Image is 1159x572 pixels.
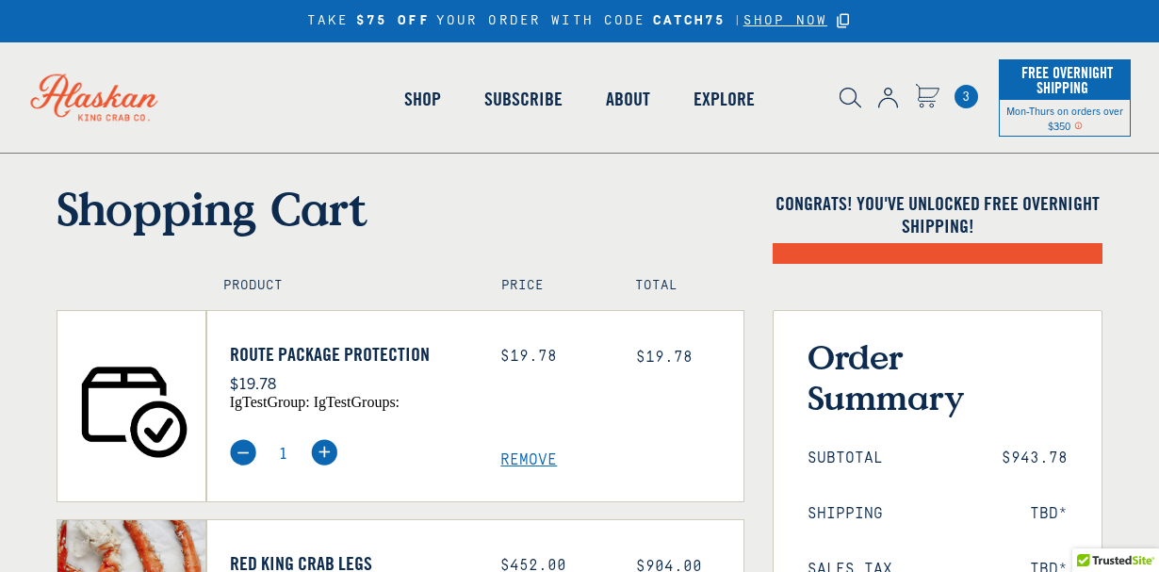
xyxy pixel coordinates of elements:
[57,181,744,236] h1: Shopping Cart
[500,348,608,366] div: $19.78
[1017,58,1113,102] span: Free Overnight Shipping
[230,394,310,410] span: igTestGroup:
[311,439,337,466] img: plus
[500,451,743,469] a: Remove
[383,45,463,153] a: Shop
[501,278,594,294] h4: Price
[878,88,898,108] img: account
[9,53,179,141] img: Alaskan King Crab Co. logo
[808,449,883,467] span: Subtotal
[223,278,462,294] h4: Product
[743,13,827,29] a: SHOP NOW
[808,336,1068,417] h3: Order Summary
[635,278,727,294] h4: Total
[773,192,1102,237] h4: Congrats! You've unlocked FREE OVERNIGHT SHIPPING!
[840,88,861,108] img: search
[955,85,978,108] span: 3
[230,439,256,466] img: minus
[636,349,693,366] span: $19.78
[1074,119,1083,132] span: Shipping Notice Icon
[463,45,584,153] a: Subscribe
[314,394,400,410] span: igTestGroups:
[1006,104,1123,132] span: Mon-Thurs on orders over $350
[307,10,852,32] div: TAKE YOUR ORDER WITH CODE |
[230,370,473,395] p: $19.78
[653,13,726,29] strong: CATCH75
[230,343,473,366] a: Route Package Protection
[672,45,776,153] a: Explore
[584,45,672,153] a: About
[915,84,939,111] a: Cart
[356,13,430,29] strong: $75 OFF
[1002,449,1068,467] span: $943.78
[808,505,883,523] span: Shipping
[743,13,827,28] span: SHOP NOW
[955,85,978,108] a: Cart
[57,311,205,501] img: Route Package Protection - $19.78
